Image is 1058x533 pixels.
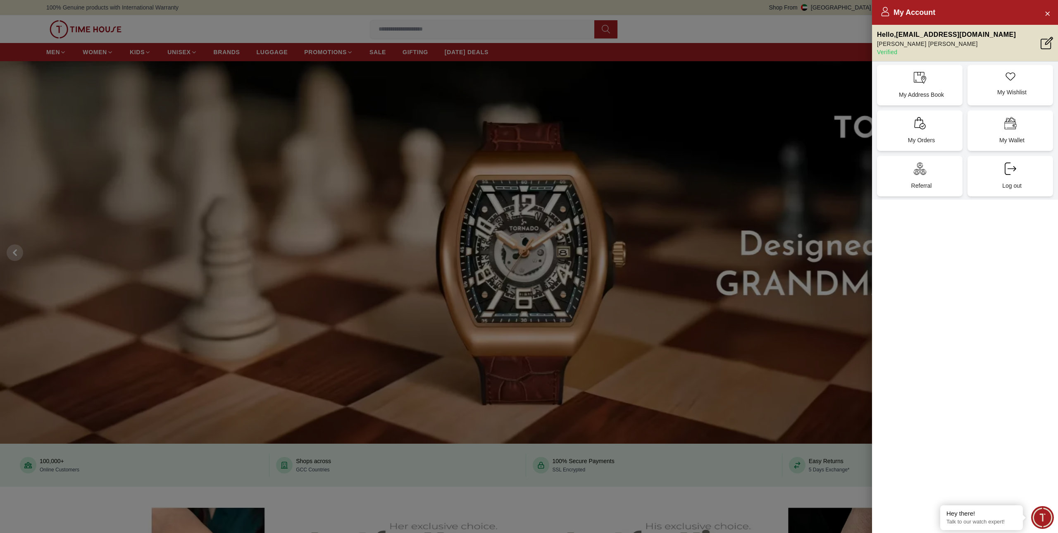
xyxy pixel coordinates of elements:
p: My Wallet [974,136,1050,144]
p: My Orders [884,136,959,144]
div: Hey there! [946,509,1017,518]
p: My Wishlist [974,88,1050,96]
h2: My Account [880,7,935,18]
p: Talk to our watch expert! [946,519,1017,526]
p: My Address Book [884,91,959,99]
p: Referral [884,182,959,190]
p: Log out [974,182,1050,190]
button: Close Account [1041,7,1054,20]
div: Chat Widget [1031,506,1054,529]
p: Verified [877,48,1016,56]
p: [PERSON_NAME] [PERSON_NAME] [877,40,1016,48]
p: Hello , [EMAIL_ADDRESS][DOMAIN_NAME] [877,30,1016,40]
